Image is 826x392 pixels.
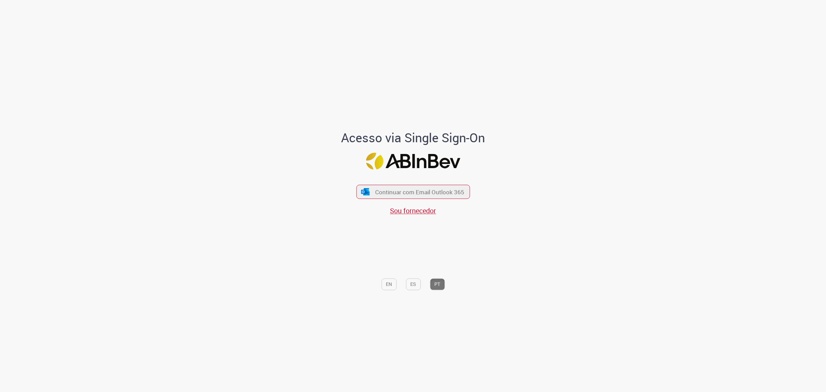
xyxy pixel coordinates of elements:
[361,188,370,195] img: ícone Azure/Microsoft 360
[430,278,445,290] button: PT
[381,278,396,290] button: EN
[390,206,436,216] a: Sou fornecedor
[406,278,421,290] button: ES
[375,188,464,196] span: Continuar com Email Outlook 365
[366,153,460,170] img: Logo ABInBev
[318,131,509,145] h1: Acesso via Single Sign-On
[356,185,470,199] button: ícone Azure/Microsoft 360 Continuar com Email Outlook 365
